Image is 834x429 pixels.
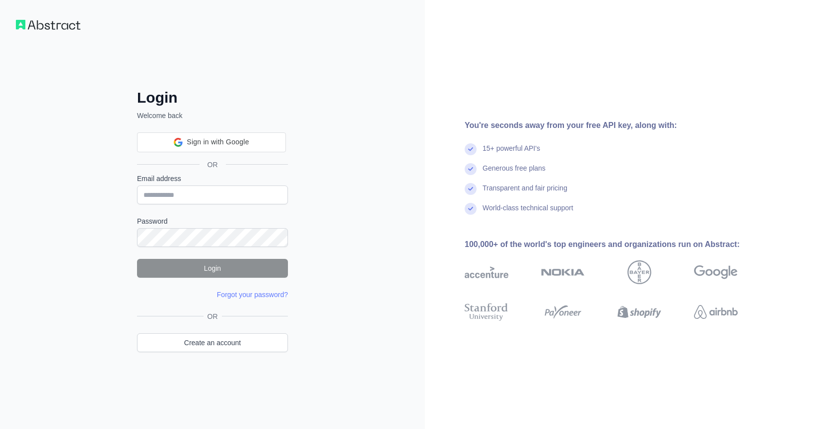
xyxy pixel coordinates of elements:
[541,301,585,323] img: payoneer
[465,143,477,155] img: check mark
[137,216,288,226] label: Password
[137,111,288,121] p: Welcome back
[465,301,508,323] img: stanford university
[200,160,226,170] span: OR
[137,89,288,107] h2: Login
[137,333,288,352] a: Create an account
[483,163,546,183] div: Generous free plans
[217,291,288,299] a: Forgot your password?
[694,301,738,323] img: airbnb
[483,203,573,223] div: World-class technical support
[16,20,80,30] img: Workflow
[483,183,567,203] div: Transparent and fair pricing
[465,203,477,215] img: check mark
[465,239,769,250] div: 100,000+ of the world's top engineers and organizations run on Abstract:
[627,260,651,284] img: bayer
[187,137,249,147] span: Sign in with Google
[483,143,540,163] div: 15+ powerful API's
[137,259,288,278] button: Login
[465,260,508,284] img: accenture
[465,163,477,175] img: check mark
[137,132,286,152] div: Sign in with Google
[465,183,477,195] img: check mark
[694,260,738,284] img: google
[465,120,769,131] div: You're seconds away from your free API key, along with:
[204,311,222,321] span: OR
[137,174,288,184] label: Email address
[618,301,661,323] img: shopify
[541,260,585,284] img: nokia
